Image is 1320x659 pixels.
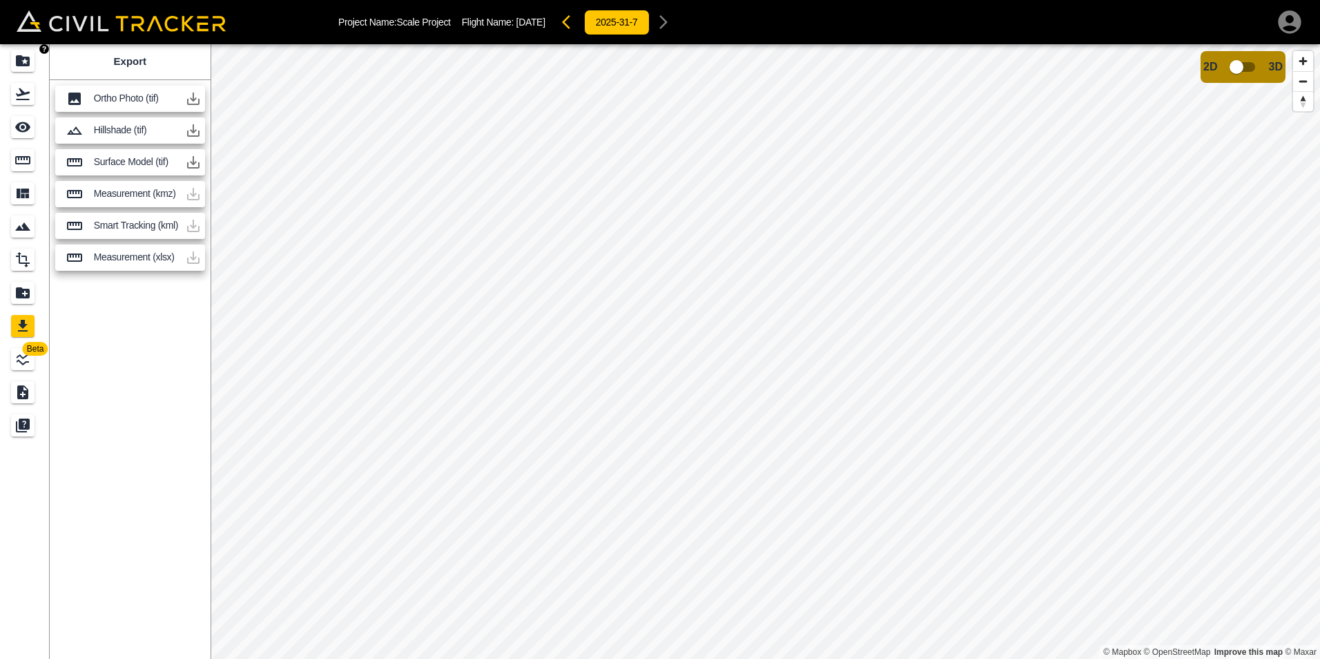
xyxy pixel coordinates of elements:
[211,44,1320,659] canvas: Map
[584,10,650,35] button: 2025-31-7
[462,17,545,28] p: Flight Name:
[17,10,226,32] img: Civil Tracker
[516,17,545,28] span: [DATE]
[1144,647,1211,657] a: OpenStreetMap
[1293,71,1313,91] button: Zoom out
[1214,647,1283,657] a: Map feedback
[1285,647,1317,657] a: Maxar
[1203,61,1217,73] span: 2D
[1103,647,1141,657] a: Mapbox
[338,17,451,28] p: Project Name: Scale Project
[1293,91,1313,111] button: Reset bearing to north
[1293,51,1313,71] button: Zoom in
[1269,61,1283,73] span: 3D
